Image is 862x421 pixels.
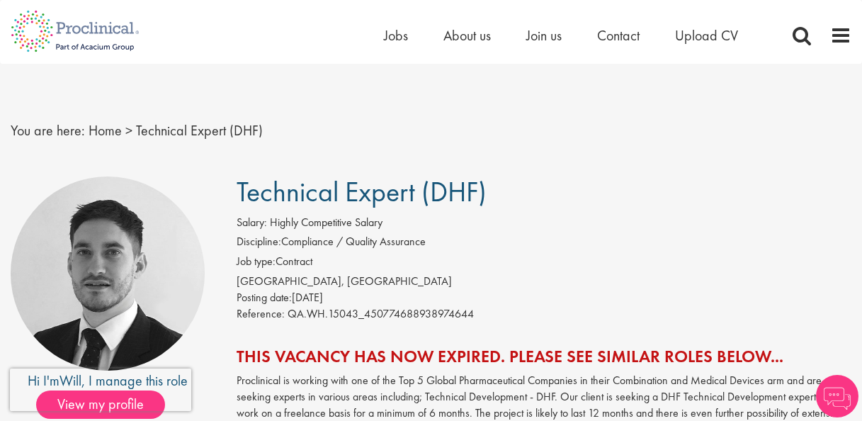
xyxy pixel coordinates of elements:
a: Contact [597,26,640,45]
img: Chatbot [816,375,858,417]
label: Salary: [237,215,267,231]
a: About us [443,26,491,45]
iframe: reCAPTCHA [10,369,191,411]
a: Join us [526,26,562,45]
span: Technical Expert (DHF) [237,174,487,210]
span: QA.WH.15043_450774688938974644 [288,306,474,321]
li: Contract [237,254,851,274]
li: Compliance / Quality Assurance [237,234,851,254]
h2: This vacancy has now expired. Please see similar roles below... [237,347,851,366]
a: View my profile [36,394,179,412]
img: imeage of recruiter Will Hitchcock [11,176,205,371]
div: [GEOGRAPHIC_DATA], [GEOGRAPHIC_DATA] [237,274,851,290]
a: breadcrumb link [89,121,122,140]
a: Jobs [384,26,408,45]
span: Technical Expert (DHF) [136,121,263,140]
label: Reference: [237,306,285,322]
span: You are here: [11,121,85,140]
div: [DATE] [237,290,851,306]
a: Upload CV [675,26,738,45]
label: Discipline: [237,234,281,250]
label: Job type: [237,254,276,270]
span: > [125,121,132,140]
span: Posting date: [237,290,292,305]
span: Highly Competitive Salary [270,215,382,230]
